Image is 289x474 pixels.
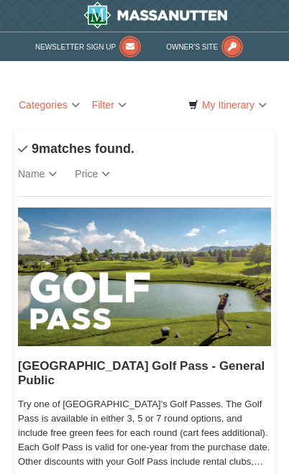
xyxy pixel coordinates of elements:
[166,43,243,51] a: Owner's Site
[35,43,141,51] a: Newsletter Sign Up
[18,159,75,188] a: Name
[83,1,228,29] img: Massanutten Resort Logo
[18,208,271,346] img: 6619859-108-f6e09677.jpg
[14,93,84,116] a: Categories
[18,359,271,388] h5: [GEOGRAPHIC_DATA] Golf Pass - General Public
[88,93,131,116] a: Filter
[35,43,116,51] span: Newsletter Sign Up
[18,397,271,469] span: Try one of [GEOGRAPHIC_DATA]'s Golf Passes. The Golf Pass is available in either 3, 5 or 7 round ...
[22,1,289,29] a: Massanutten Resort
[75,159,128,188] a: Price
[166,43,218,51] span: Owner's Site
[184,93,271,116] a: My Itinerary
